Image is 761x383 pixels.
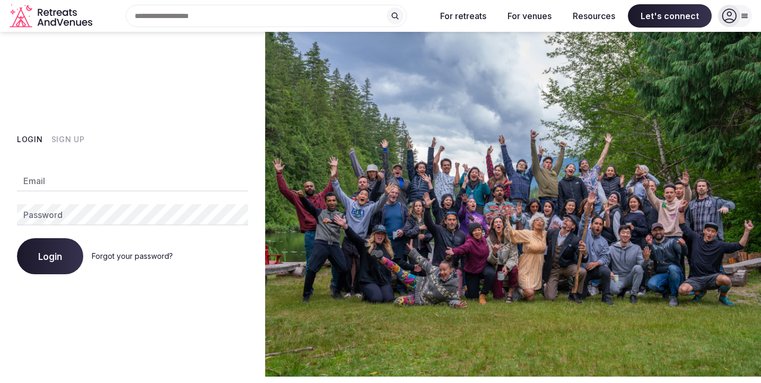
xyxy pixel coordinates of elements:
button: Login [17,238,83,274]
span: Let's connect [628,4,712,28]
svg: Retreats and Venues company logo [10,4,94,28]
button: For retreats [432,4,495,28]
button: Sign Up [51,134,85,145]
a: Visit the homepage [10,4,94,28]
button: Resources [564,4,624,28]
button: Login [17,134,43,145]
span: Login [38,251,62,262]
img: My Account Background [265,32,761,377]
button: For venues [499,4,560,28]
a: Forgot your password? [92,251,173,260]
